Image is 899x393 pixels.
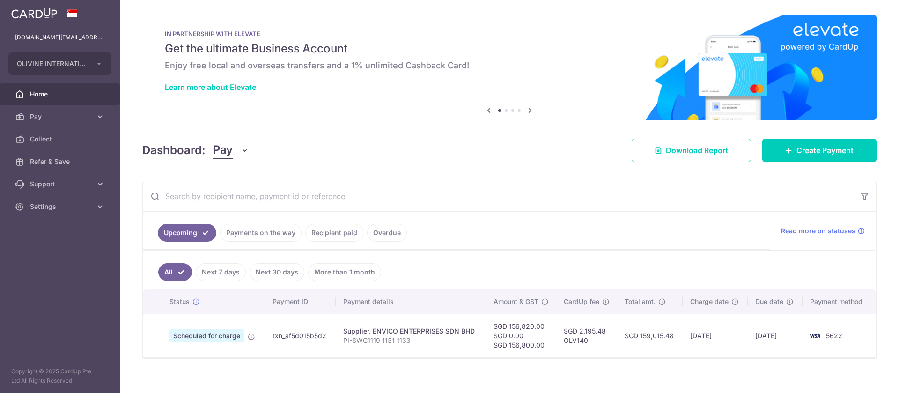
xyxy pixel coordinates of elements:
a: Payments on the way [220,224,302,242]
span: Home [30,89,92,99]
a: Next 30 days [250,263,304,281]
p: [DOMAIN_NAME][EMAIL_ADDRESS][DOMAIN_NAME] [15,33,105,42]
span: Download Report [666,145,728,156]
td: SGD 156,820.00 SGD 0.00 SGD 156,800.00 [486,314,556,357]
span: OLIVINE INTERNATIONAL PRIVATE LIMITED [17,59,86,68]
h5: Get the ultimate Business Account [165,41,854,56]
span: Help [21,7,40,15]
span: Pay [213,141,233,159]
input: Search by recipient name, payment id or reference [143,181,854,211]
span: CardUp fee [564,297,599,306]
span: Collect [30,134,92,144]
span: Create Payment [796,145,854,156]
h4: Dashboard: [142,142,206,159]
span: Charge date [690,297,729,306]
p: PI-SWG1119 1131 1133 [343,336,479,345]
a: Read more on statuses [781,226,865,236]
h6: Enjoy free local and overseas transfers and a 1% unlimited Cashback Card! [165,60,854,71]
td: [DATE] [748,314,803,357]
span: Support [30,179,92,189]
span: Refer & Save [30,157,92,166]
td: [DATE] [683,314,748,357]
a: Next 7 days [196,263,246,281]
button: Pay [213,141,249,159]
td: SGD 159,015.48 [617,314,683,357]
a: Upcoming [158,224,216,242]
th: Payment method [803,289,876,314]
span: Total amt. [625,297,656,306]
img: CardUp [11,7,57,19]
span: Pay [30,112,92,121]
a: Create Payment [762,139,877,162]
img: Bank Card [805,330,824,341]
span: 5622 [826,332,842,340]
p: IN PARTNERSHIP WITH ELEVATE [165,30,854,37]
th: Payment details [336,289,486,314]
div: Supplier. ENVICO ENTERPRISES SDN BHD [343,326,479,336]
td: txn_af5d015b5d2 [265,314,336,357]
a: Download Report [632,139,751,162]
a: Recipient paid [305,224,363,242]
span: Due date [755,297,783,306]
a: More than 1 month [308,263,381,281]
td: SGD 2,195.48 OLV140 [556,314,617,357]
a: All [158,263,192,281]
span: Status [169,297,190,306]
span: Read more on statuses [781,226,855,236]
a: Overdue [367,224,407,242]
img: Renovation banner [142,15,877,120]
button: OLIVINE INTERNATIONAL PRIVATE LIMITED [8,52,111,75]
span: Settings [30,202,92,211]
a: Learn more about Elevate [165,82,256,92]
th: Payment ID [265,289,336,314]
span: Scheduled for charge [169,329,244,342]
span: Amount & GST [494,297,538,306]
